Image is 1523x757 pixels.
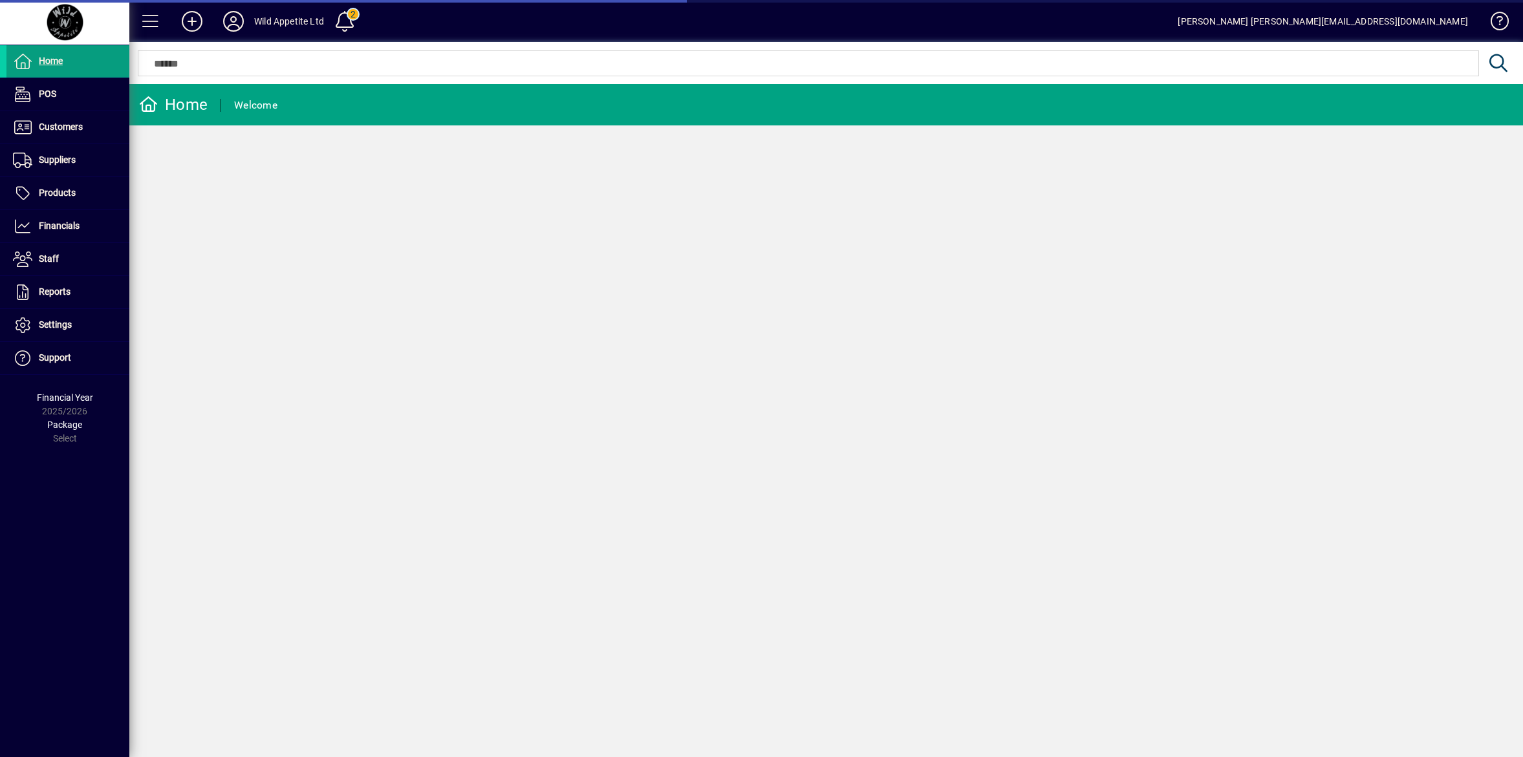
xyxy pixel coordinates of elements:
a: Staff [6,243,129,275]
span: Home [39,56,63,66]
div: Welcome [234,95,277,116]
button: Add [171,10,213,33]
a: Support [6,342,129,374]
span: Customers [39,122,83,132]
a: Financials [6,210,129,242]
a: Suppliers [6,144,129,176]
div: Home [139,94,208,115]
div: [PERSON_NAME] [PERSON_NAME][EMAIL_ADDRESS][DOMAIN_NAME] [1178,11,1468,32]
span: Staff [39,253,59,264]
span: POS [39,89,56,99]
a: POS [6,78,129,111]
a: Reports [6,276,129,308]
span: Financial Year [37,392,93,403]
a: Settings [6,309,129,341]
span: Package [47,420,82,430]
div: Wild Appetite Ltd [254,11,324,32]
span: Support [39,352,71,363]
span: Products [39,187,76,198]
a: Products [6,177,129,209]
span: Reports [39,286,70,297]
a: Customers [6,111,129,144]
a: Knowledge Base [1481,3,1507,45]
button: Profile [213,10,254,33]
span: Suppliers [39,155,76,165]
span: Settings [39,319,72,330]
span: Financials [39,220,80,231]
